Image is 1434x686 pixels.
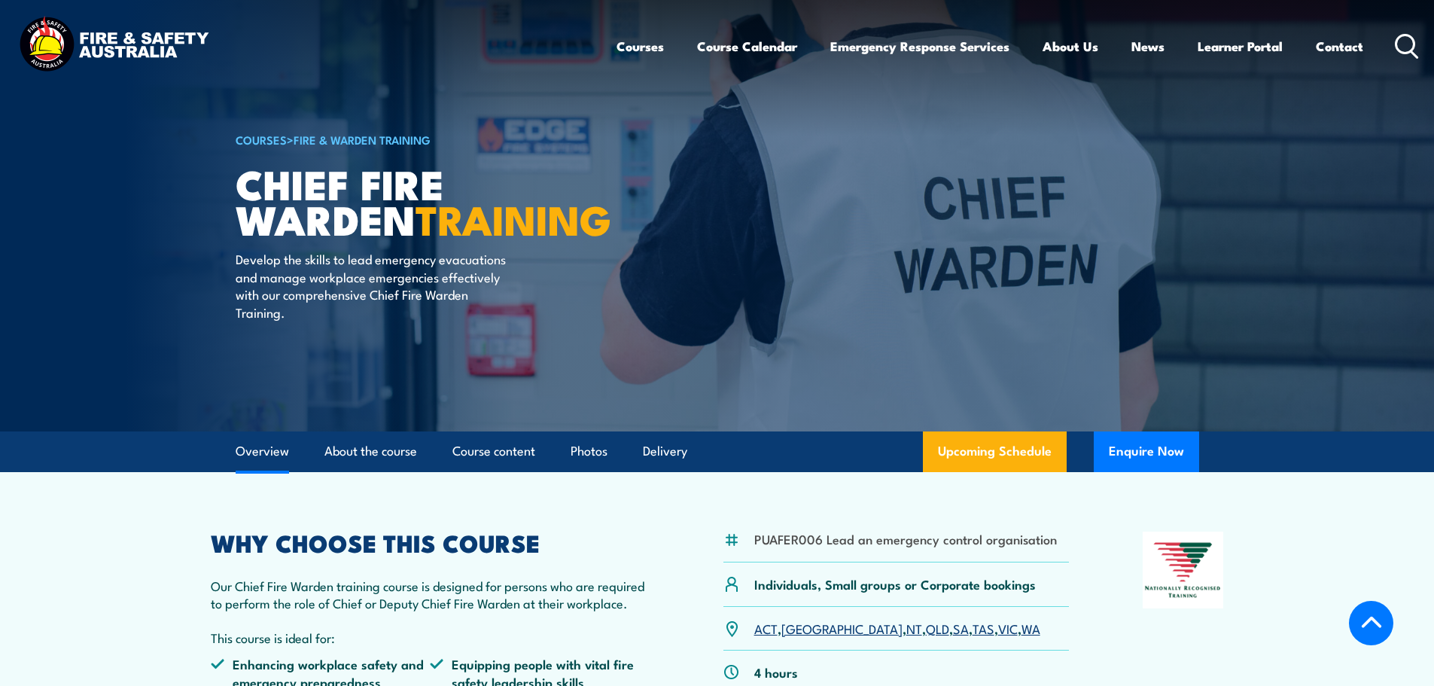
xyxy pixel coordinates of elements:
[236,131,287,148] a: COURSES
[643,431,687,471] a: Delivery
[953,619,969,637] a: SA
[781,619,903,637] a: [GEOGRAPHIC_DATA]
[236,250,510,321] p: Develop the skills to lead emergency evacuations and manage workplace emergencies effectively wit...
[571,431,607,471] a: Photos
[416,187,611,249] strong: TRAINING
[211,532,650,553] h2: WHY CHOOSE THIS COURSE
[754,619,778,637] a: ACT
[1021,619,1040,637] a: WA
[926,619,949,637] a: QLD
[236,431,289,471] a: Overview
[754,620,1040,637] p: , , , , , , ,
[617,26,664,66] a: Courses
[1316,26,1363,66] a: Contact
[1131,26,1165,66] a: News
[754,575,1036,593] p: Individuals, Small groups or Corporate bookings
[452,431,535,471] a: Course content
[211,577,650,612] p: Our Chief Fire Warden training course is designed for persons who are required to perform the rol...
[1043,26,1098,66] a: About Us
[236,166,607,236] h1: Chief Fire Warden
[754,530,1057,547] li: PUAFER006 Lead an emergency control organisation
[697,26,797,66] a: Course Calendar
[1198,26,1283,66] a: Learner Portal
[324,431,417,471] a: About the course
[906,619,922,637] a: NT
[1143,532,1224,608] img: Nationally Recognised Training logo.
[1094,431,1199,472] button: Enquire Now
[236,130,607,148] h6: >
[973,619,994,637] a: TAS
[998,619,1018,637] a: VIC
[294,131,431,148] a: Fire & Warden Training
[211,629,650,646] p: This course is ideal for:
[830,26,1009,66] a: Emergency Response Services
[754,663,798,681] p: 4 hours
[923,431,1067,472] a: Upcoming Schedule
